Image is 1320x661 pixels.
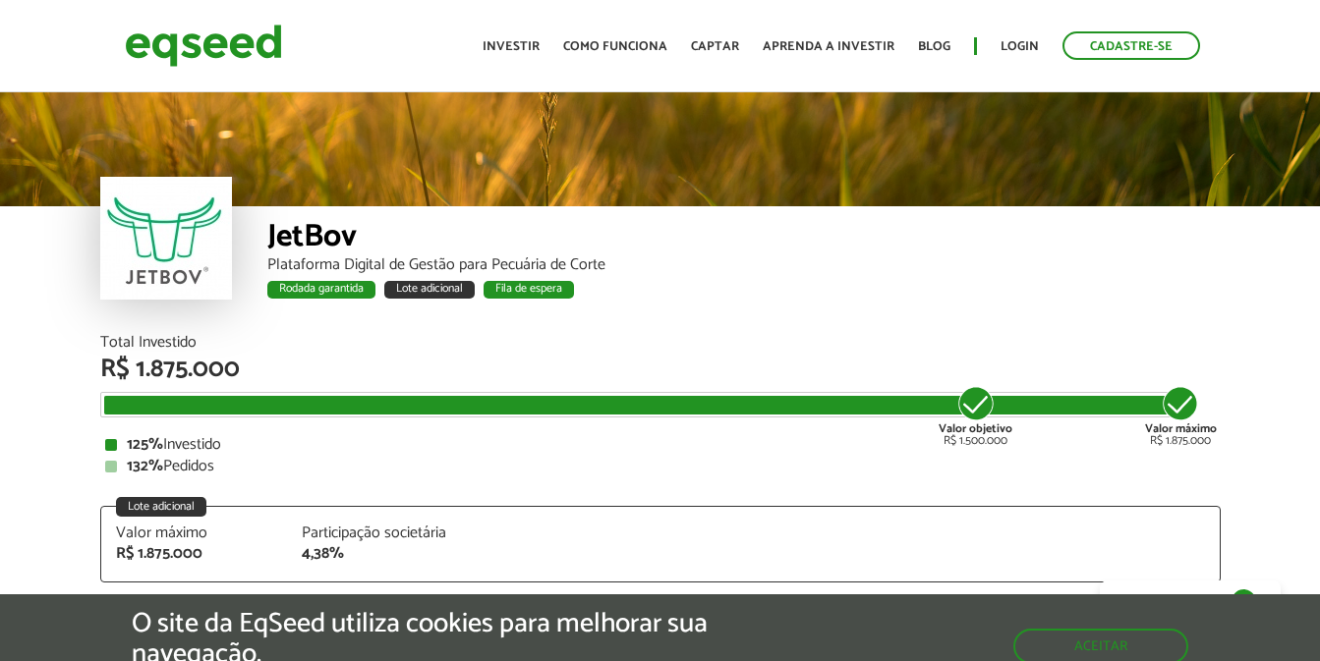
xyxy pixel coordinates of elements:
strong: 125% [127,431,163,458]
div: R$ 1.875.000 [100,357,1221,382]
div: Total Investido [100,335,1221,351]
a: Como funciona [563,40,667,53]
a: Fale conosco [1100,580,1281,622]
div: Fila de espera [484,281,574,299]
div: Lote adicional [116,497,206,517]
strong: Valor objetivo [939,419,1012,438]
a: Login [1001,40,1039,53]
div: Valor máximo [116,525,273,541]
div: Pedidos [105,459,1216,474]
div: Rodada garantida [267,281,375,299]
strong: 132% [127,453,163,479]
a: Investir [483,40,540,53]
div: R$ 1.875.000 [1145,384,1217,447]
a: Aprenda a investir [763,40,894,53]
div: Lote adicional [384,281,475,299]
a: Captar [691,40,739,53]
div: 4,38% [302,546,459,562]
strong: Valor máximo [1145,419,1217,438]
a: Cadastre-se [1062,31,1200,60]
div: JetBov [267,221,1221,257]
div: R$ 1.500.000 [939,384,1012,447]
a: Blog [918,40,950,53]
div: R$ 1.875.000 [116,546,273,562]
img: EqSeed [125,20,282,72]
div: Participação societária [302,525,459,541]
div: Investido [105,437,1216,453]
div: Plataforma Digital de Gestão para Pecuária de Corte [267,257,1221,273]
